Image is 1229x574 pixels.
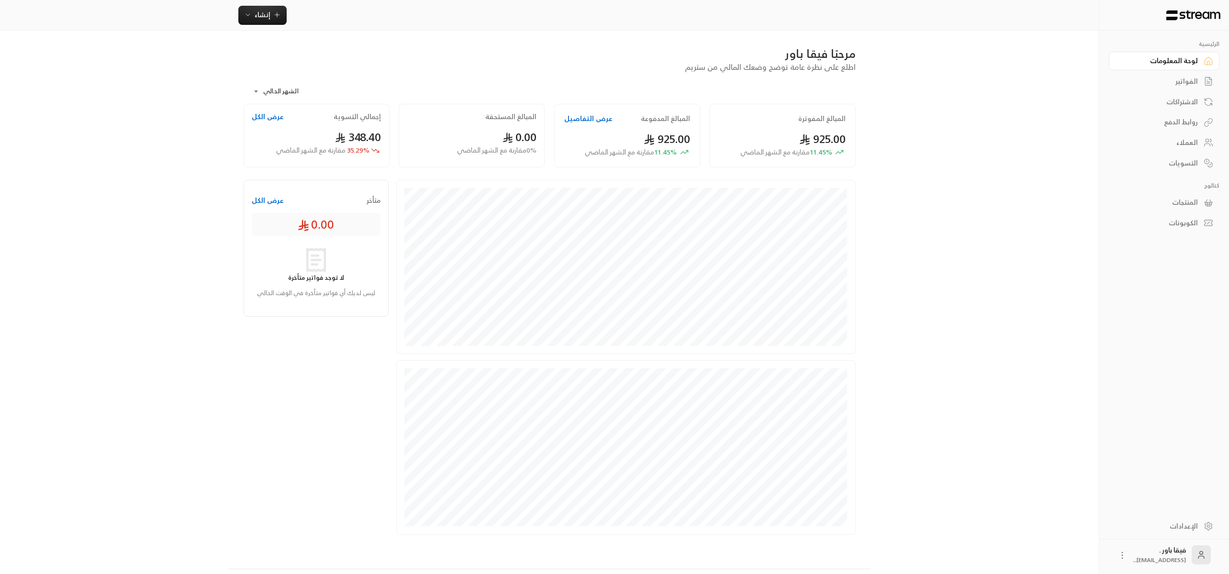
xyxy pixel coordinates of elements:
span: إنشاء [255,9,270,21]
div: روابط الدفع [1121,117,1198,127]
span: اطلع على نظرة عامة توضح وضعك المالي من ستريم [685,60,856,74]
span: 925.00 [644,129,690,149]
span: 0.00 [503,127,536,147]
h2: المبالغ المستحقة [485,112,536,121]
a: التسويات [1109,154,1219,172]
div: لوحة المعلومات [1121,56,1198,66]
div: المنتجات [1121,198,1198,207]
span: [EMAIL_ADDRESS].... [1133,555,1186,565]
a: الكوبونات [1109,214,1219,232]
h2: إجمالي التسوية [334,112,381,121]
p: كتالوج [1109,182,1219,189]
span: 35.29 % [276,145,369,155]
span: متأخر [367,196,380,205]
div: مرحبًا فيقا باور [244,46,856,61]
span: 11.45 % [740,147,832,157]
img: Logo [1165,10,1221,21]
h2: المبالغ المفوترة [798,114,846,123]
p: الرئيسية [1109,40,1219,48]
div: فيقا باور . [1133,545,1186,564]
span: مقارنة مع الشهر الماضي [740,146,810,158]
button: عرض التفاصيل [564,114,613,123]
a: روابط الدفع [1109,113,1219,132]
span: 0 % مقارنة مع الشهر الماضي [457,145,536,155]
span: 348.40 [335,127,381,147]
span: مقارنة مع الشهر الماضي [585,146,654,158]
a: الإعدادات [1109,517,1219,535]
span: مقارنة مع الشهر الماضي [276,144,346,156]
div: الاشتراكات [1121,97,1198,107]
a: الفواتير [1109,72,1219,91]
div: الكوبونات [1121,218,1198,228]
a: الاشتراكات [1109,92,1219,111]
div: الفواتير [1121,77,1198,86]
button: عرض الكل [252,196,284,205]
span: 0.00 [298,217,334,232]
span: 925.00 [799,129,846,149]
a: المنتجات [1109,193,1219,212]
p: ليس لديك أي فواتير متأخرة في الوقت الحالي [256,288,376,298]
div: العملاء [1121,138,1198,147]
div: الشهر الحالي [248,79,320,104]
h2: المبالغ المدفوعة [641,114,690,123]
span: 11.45 % [585,147,677,157]
button: إنشاء [238,6,287,25]
a: العملاء [1109,133,1219,152]
a: لوحة المعلومات [1109,52,1219,70]
button: عرض الكل [252,112,284,121]
strong: لا توجد فواتير متأخرة [288,272,344,283]
div: الإعدادات [1121,521,1198,531]
div: التسويات [1121,158,1198,168]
